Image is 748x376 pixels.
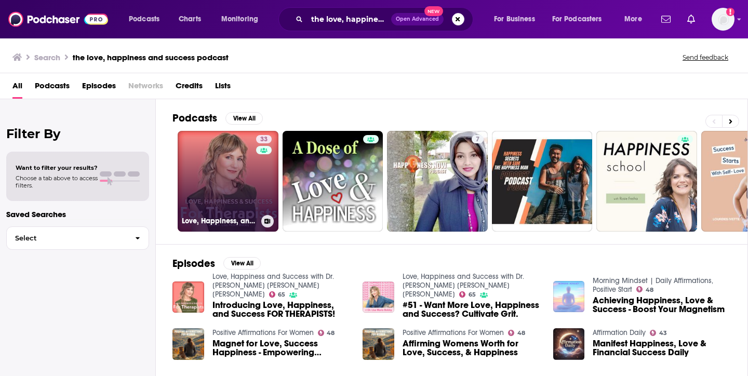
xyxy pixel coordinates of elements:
span: 48 [327,331,335,335]
img: Achieving Happiness, Love & Success - Boost Your Magnetism [553,281,585,313]
span: 65 [469,292,476,297]
a: 65 [459,291,476,298]
h3: Search [34,52,60,62]
button: open menu [545,11,617,28]
a: #51 - Want More Love, Happiness and Success? Cultivate Grit. [403,301,541,318]
h3: Love, Happiness, and Success For Therapists [182,217,257,225]
h3: the love, happiness and success podcast [73,52,229,62]
h2: Episodes [172,257,215,270]
a: Love, Happiness and Success with Dr. Lisa Marie Bobby [212,272,334,299]
span: New [424,6,443,16]
a: Affirming Womens Worth for Love, Success, & Happiness [403,339,541,357]
a: Lists [215,77,231,99]
span: Want to filter your results? [16,164,98,171]
span: 48 [517,331,525,335]
a: 33Love, Happiness, and Success For Therapists [178,131,278,232]
span: Charts [179,12,201,26]
img: Affirming Womens Worth for Love, Success, & Happiness [363,328,394,360]
span: 48 [646,288,653,292]
a: Morning Mindset | Daily Affirmations, Positive Start [593,276,713,294]
a: Show notifications dropdown [683,10,699,28]
a: Podcasts [35,77,70,99]
button: open menu [487,11,548,28]
a: Affirmation Daily [593,328,646,337]
span: 43 [659,331,667,335]
input: Search podcasts, credits, & more... [307,11,391,28]
span: Open Advanced [396,17,439,22]
span: Choose a tab above to access filters. [16,174,98,189]
img: Manifest Happiness, Love & Financial Success Daily [553,328,585,360]
span: Networks [128,77,163,99]
a: Episodes [82,77,116,99]
button: open menu [122,11,173,28]
a: Introducing Love, Happiness, and Success FOR THERAPISTS! [212,301,351,318]
span: For Podcasters [552,12,602,26]
span: Podcasts [129,12,159,26]
img: User Profile [712,8,734,31]
span: Monitoring [221,12,258,26]
a: 33 [256,135,272,143]
img: Magnet for Love, Success Happiness - Empowering Affirmations [172,328,204,360]
img: #51 - Want More Love, Happiness and Success? Cultivate Grit. [363,281,394,313]
a: EpisodesView All [172,257,261,270]
a: 7 [472,135,484,143]
a: 65 [269,291,286,298]
a: 48 [636,286,653,292]
a: Positive Affirmations For Women [403,328,504,337]
a: Achieving Happiness, Love & Success - Boost Your Magnetism [593,296,731,314]
img: Introducing Love, Happiness, and Success FOR THERAPISTS! [172,281,204,313]
span: Select [7,235,127,241]
img: Podchaser - Follow, Share and Rate Podcasts [8,9,108,29]
a: 43 [650,330,667,336]
button: Send feedback [679,53,731,62]
a: Love, Happiness and Success with Dr. Lisa Marie Bobby [403,272,524,299]
a: Credits [176,77,203,99]
a: All [12,77,22,99]
h2: Filter By [6,126,149,141]
div: Search podcasts, credits, & more... [288,7,483,31]
span: 33 [260,135,268,145]
button: open menu [214,11,272,28]
svg: Add a profile image [726,8,734,16]
a: Charts [172,11,207,28]
button: Show profile menu [712,8,734,31]
a: 48 [318,330,335,336]
span: More [624,12,642,26]
button: View All [225,112,263,125]
span: Logged in as Marketing09 [712,8,734,31]
button: open menu [617,11,655,28]
a: 7 [387,131,488,232]
span: For Business [494,12,535,26]
span: 65 [278,292,285,297]
a: Magnet for Love, Success Happiness - Empowering Affirmations [212,339,351,357]
a: PodcastsView All [172,112,263,125]
span: 7 [476,135,479,145]
a: Manifest Happiness, Love & Financial Success Daily [593,339,731,357]
a: Show notifications dropdown [657,10,675,28]
button: Select [6,226,149,250]
button: View All [223,257,261,270]
a: 48 [508,330,525,336]
a: Positive Affirmations For Women [212,328,314,337]
button: Open AdvancedNew [391,13,444,25]
h2: Podcasts [172,112,217,125]
p: Saved Searches [6,209,149,219]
